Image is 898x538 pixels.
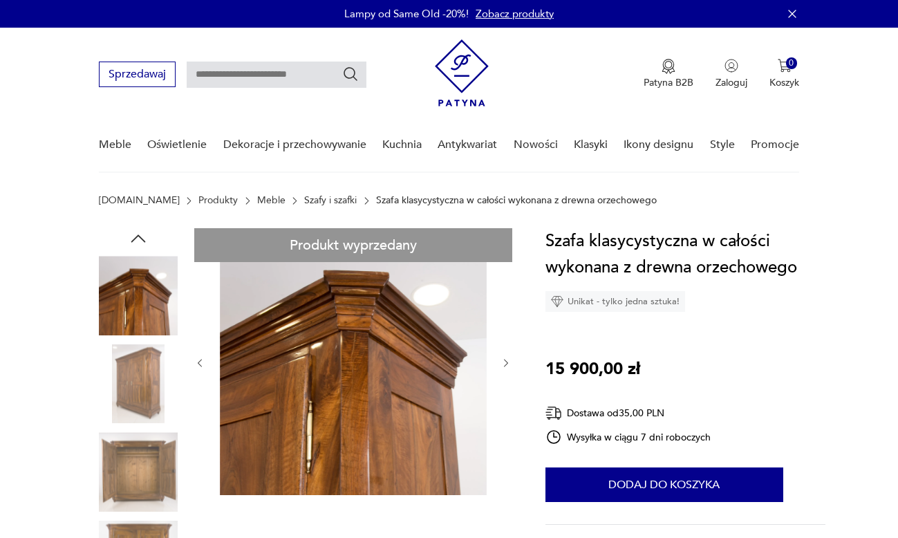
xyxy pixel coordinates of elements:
[342,66,359,82] button: Szukaj
[304,195,357,206] a: Szafy i szafki
[769,76,799,89] p: Koszyk
[99,256,178,335] img: Zdjęcie produktu Szafa klasycystyczna w całości wykonana z drewna orzechowego
[724,59,738,73] img: Ikonka użytkownika
[99,118,131,171] a: Meble
[751,118,799,171] a: Promocje
[438,118,497,171] a: Antykwariat
[99,344,178,423] img: Zdjęcie produktu Szafa klasycystyczna w całości wykonana z drewna orzechowego
[769,59,799,89] button: 0Koszyk
[545,405,562,422] img: Ikona dostawy
[574,118,608,171] a: Klasyki
[644,59,693,89] a: Ikona medaluPatyna B2B
[786,57,798,69] div: 0
[545,467,783,502] button: Dodaj do koszyka
[220,228,487,495] img: Zdjęcie produktu Szafa klasycystyczna w całości wykonana z drewna orzechowego
[99,432,178,511] img: Zdjęcie produktu Szafa klasycystyczna w całości wykonana z drewna orzechowego
[644,76,693,89] p: Patyna B2B
[545,405,711,422] div: Dostawa od 35,00 PLN
[223,118,366,171] a: Dekoracje i przechowywanie
[198,195,238,206] a: Produkty
[376,195,657,206] p: Szafa klasycystyczna w całości wykonana z drewna orzechowego
[545,429,711,445] div: Wysyłka w ciągu 7 dni roboczych
[514,118,558,171] a: Nowości
[551,295,563,308] img: Ikona diamentu
[99,195,180,206] a: [DOMAIN_NAME]
[710,118,735,171] a: Style
[99,62,176,87] button: Sprzedawaj
[99,71,176,80] a: Sprzedawaj
[624,118,693,171] a: Ikony designu
[476,7,554,21] a: Zobacz produkty
[662,59,675,74] img: Ikona medalu
[194,228,512,262] div: Produkt wyprzedany
[715,76,747,89] p: Zaloguj
[382,118,422,171] a: Kuchnia
[545,228,825,281] h1: Szafa klasycystyczna w całości wykonana z drewna orzechowego
[257,195,286,206] a: Meble
[778,59,792,73] img: Ikona koszyka
[147,118,207,171] a: Oświetlenie
[715,59,747,89] button: Zaloguj
[344,7,469,21] p: Lampy od Same Old -20%!
[644,59,693,89] button: Patyna B2B
[545,291,685,312] div: Unikat - tylko jedna sztuka!
[545,356,640,382] p: 15 900,00 zł
[435,39,489,106] img: Patyna - sklep z meblami i dekoracjami vintage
